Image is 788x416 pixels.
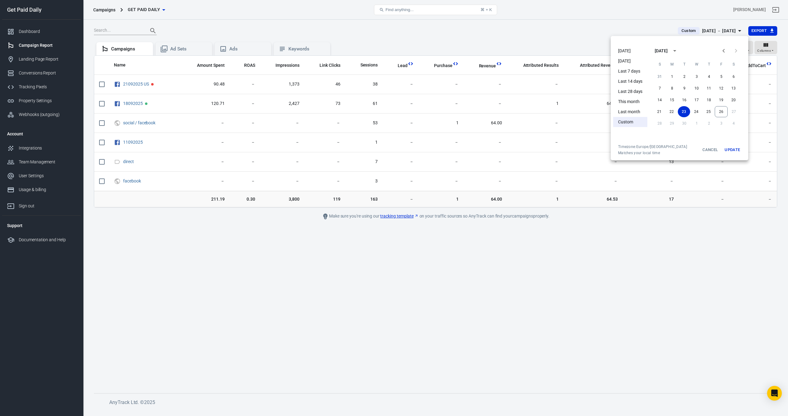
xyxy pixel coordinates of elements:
span: Monday [666,58,677,70]
span: Thursday [703,58,714,70]
button: 2 [678,71,690,82]
button: 20 [727,94,740,106]
button: 17 [690,94,703,106]
button: 18 [703,94,715,106]
div: [DATE] [655,48,668,54]
div: Open Intercom Messenger [767,386,782,401]
button: 5 [715,71,727,82]
button: 6 [727,71,740,82]
button: 26 [715,106,728,117]
button: 25 [702,106,715,117]
button: 14 [653,94,666,106]
span: Tuesday [679,58,690,70]
li: [DATE] [613,56,647,66]
button: 3 [690,71,703,82]
li: Custom [613,117,647,127]
li: Last month [613,107,647,117]
span: Wednesday [691,58,702,70]
button: 9 [678,83,690,94]
button: 22 [665,106,678,117]
li: Last 7 days [613,66,647,76]
li: This month [613,97,647,107]
button: 24 [690,106,702,117]
button: 23 [678,106,690,117]
button: 15 [666,94,678,106]
button: 19 [715,94,727,106]
span: Matches your local time [618,150,687,155]
span: Friday [716,58,727,70]
button: 7 [653,83,666,94]
button: Update [722,144,742,155]
button: 1 [666,71,678,82]
div: Timezone: Europe/[GEOGRAPHIC_DATA] [618,144,687,149]
button: 31 [653,71,666,82]
span: Sunday [654,58,665,70]
button: 21 [653,106,665,117]
button: Cancel [700,144,720,155]
li: Last 14 days [613,76,647,86]
button: 10 [690,83,703,94]
li: [DATE] [613,46,647,56]
button: 4 [703,71,715,82]
button: 8 [666,83,678,94]
button: 16 [678,94,690,106]
button: Previous month [718,45,730,57]
button: 11 [703,83,715,94]
button: calendar view is open, switch to year view [669,46,680,56]
button: 13 [727,83,740,94]
button: 12 [715,83,727,94]
span: Saturday [728,58,739,70]
li: Last 28 days [613,86,647,97]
